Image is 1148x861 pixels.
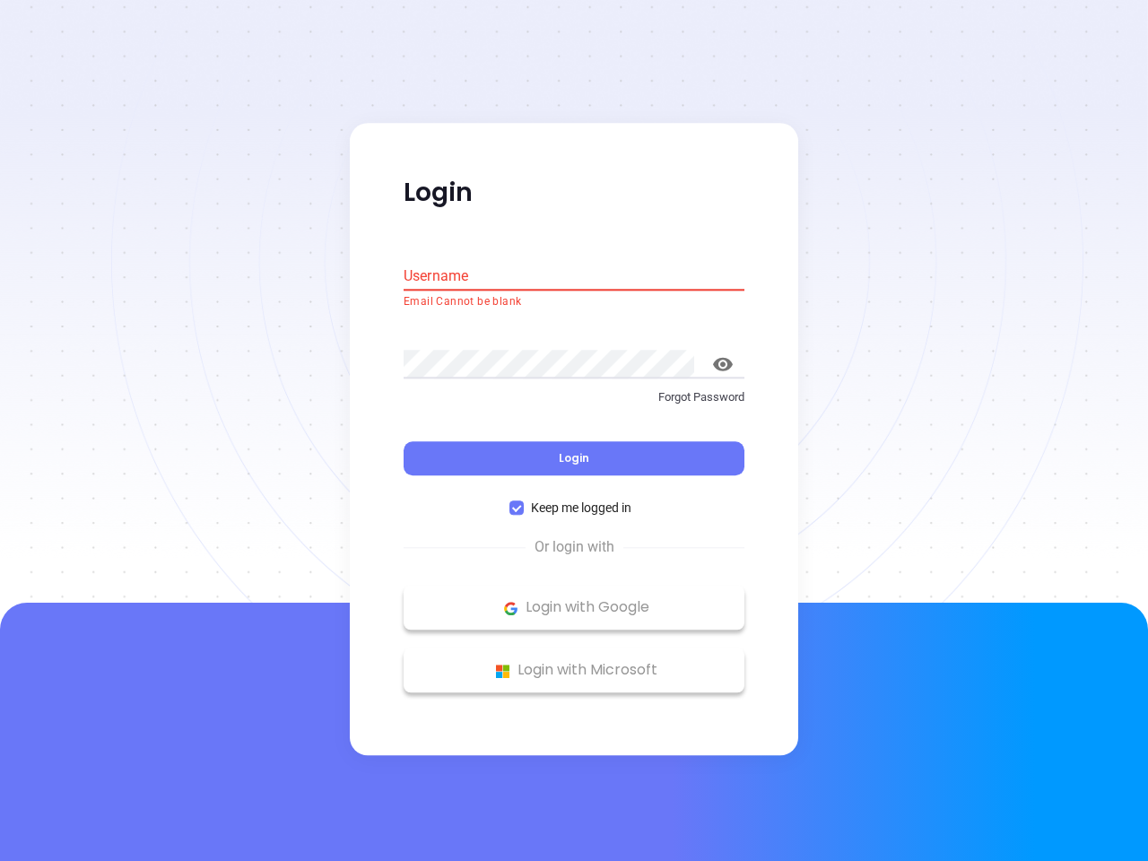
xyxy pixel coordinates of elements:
span: Or login with [526,537,623,559]
button: toggle password visibility [701,343,744,386]
img: Microsoft Logo [491,660,514,683]
button: Login [404,442,744,476]
p: Login with Microsoft [413,657,735,684]
p: Forgot Password [404,388,744,406]
span: Keep me logged in [524,499,639,518]
span: Login [559,451,589,466]
p: Login [404,177,744,209]
button: Google Logo Login with Google [404,586,744,631]
img: Google Logo [500,597,522,620]
p: Login with Google [413,595,735,622]
button: Microsoft Logo Login with Microsoft [404,648,744,693]
a: Forgot Password [404,388,744,421]
p: Email Cannot be blank [404,293,744,311]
